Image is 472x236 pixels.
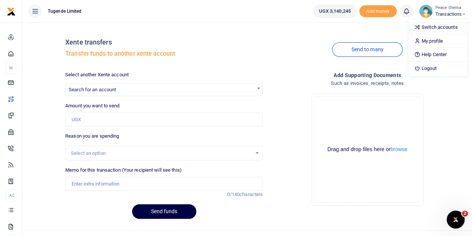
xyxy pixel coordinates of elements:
a: Help Center [408,49,467,60]
span: UGX 3,140,245 [319,7,350,15]
input: Enter extra information [65,177,263,191]
li: M [6,62,16,74]
label: Memo for this transaction (Your recipient will see this) [65,166,182,174]
li: Toup your wallet [359,5,397,18]
div: Drag and drop files here or [315,146,420,153]
button: Send funds [132,204,196,219]
a: profile-user Peace Otema Transactions [419,4,466,18]
input: UGX [65,113,263,127]
label: Reason you are spending [65,132,119,140]
a: Switch accounts [408,22,467,33]
span: Search for an account [69,87,116,92]
iframe: Intercom live chat [447,211,465,229]
a: My profile [408,36,467,46]
img: logo-small [7,7,16,16]
span: Transactions [435,11,466,18]
h4: Add supporting Documents [269,71,466,79]
li: Ac [6,189,16,202]
small: Peace Otema [435,5,466,11]
li: Wallet ballance [310,4,359,18]
h4: Such as invoices, receipts, notes [269,79,466,88]
label: Select another Xente account [65,71,129,79]
div: File Uploader [312,94,423,206]
span: Search for an account [66,83,262,95]
div: Select an option [71,150,252,157]
a: Add money [359,8,397,13]
span: characters [240,191,263,197]
h5: Transfer funds to another xente account [65,50,263,58]
span: Tugende Limited [45,8,85,15]
span: Add money [359,5,397,18]
a: logo-small logo-large logo-large [7,8,16,14]
a: Logout [408,63,467,74]
span: 0/140 [227,191,240,197]
img: profile-user [419,4,432,18]
a: UGX 3,140,245 [313,4,356,18]
a: Send to many [332,42,402,57]
span: 2 [462,211,468,217]
span: Search for an account [65,83,263,96]
button: browse [391,147,407,152]
h4: Xente transfers [65,38,263,46]
label: Amount you want to send [65,102,119,110]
